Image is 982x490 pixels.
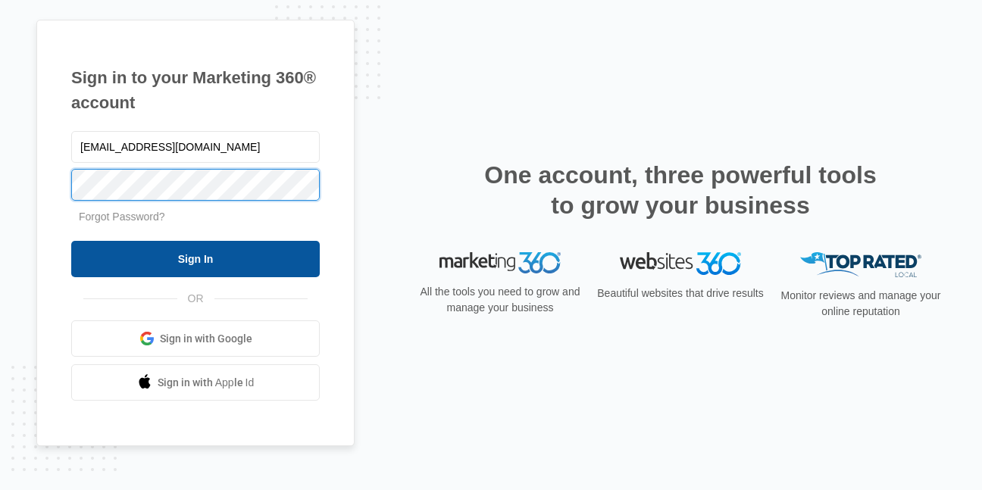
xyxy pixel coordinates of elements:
[71,320,320,357] a: Sign in with Google
[71,65,320,115] h1: Sign in to your Marketing 360® account
[620,252,741,274] img: Websites 360
[776,288,946,320] p: Monitor reviews and manage your online reputation
[415,284,585,316] p: All the tools you need to grow and manage your business
[800,252,921,277] img: Top Rated Local
[158,375,255,391] span: Sign in with Apple Id
[71,131,320,163] input: Email
[177,291,214,307] span: OR
[160,331,252,347] span: Sign in with Google
[480,160,881,220] h2: One account, three powerful tools to grow your business
[79,211,165,223] a: Forgot Password?
[596,286,765,301] p: Beautiful websites that drive results
[71,241,320,277] input: Sign In
[71,364,320,401] a: Sign in with Apple Id
[439,252,561,273] img: Marketing 360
